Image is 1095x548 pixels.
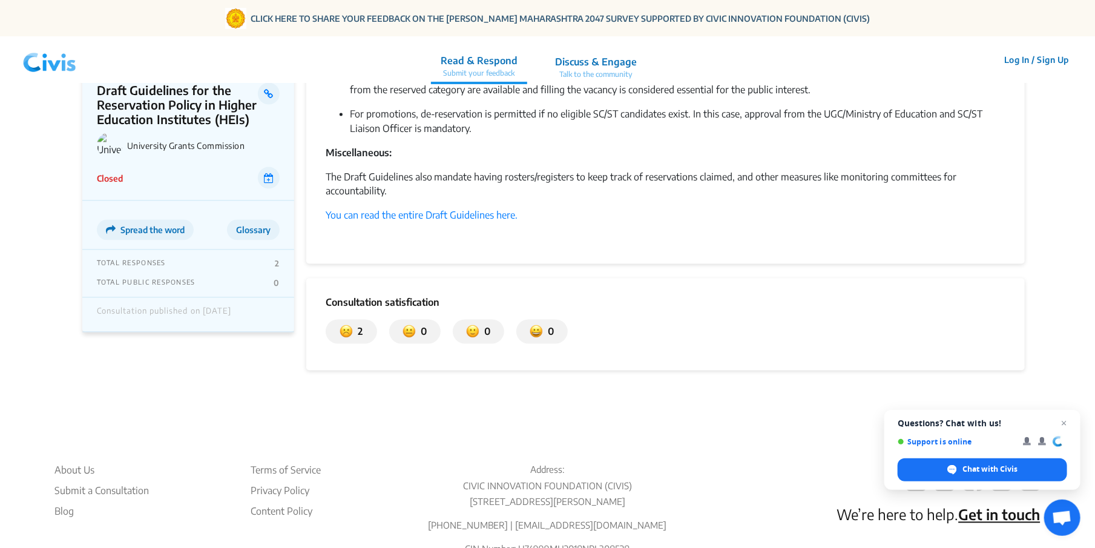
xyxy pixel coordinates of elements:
[274,279,279,288] p: 0
[326,170,1006,199] p: The Draft Guidelines also mandate having rosters/registers to keep track of reservations claimed,...
[97,220,194,240] button: Spread the word
[97,133,122,158] img: University Grants Commission logo
[97,279,196,288] p: TOTAL PUBLIC RESPONSES
[54,484,149,498] li: Submit a Consultation
[530,325,543,339] img: satisfied.svg
[350,107,1006,136] p: For promotions, de-reservation is permitted if no eligible SC/ST candidates exist. In this case, ...
[403,325,416,339] img: somewhat_dissatisfied.svg
[251,484,321,498] li: Privacy Policy
[962,464,1018,475] span: Chat with Civis
[326,295,1006,310] p: Consultation satisfication
[353,325,363,339] p: 2
[479,325,490,339] p: 0
[120,225,185,236] span: Spread the word
[340,325,353,339] img: dissatisfied.svg
[227,220,280,240] button: Glossary
[415,519,681,533] p: [PHONE_NUMBER] | [EMAIL_ADDRESS][DOMAIN_NAME]
[416,325,427,339] p: 0
[555,69,637,80] p: Talk to the community
[441,53,518,68] p: Read & Respond
[415,480,681,494] p: CIVIC INNOVATION FOUNDATION (CIVIS)
[97,83,258,127] p: Draft Guidelines for the Reservation Policy in Higher Education Institutes (HEIs)
[97,307,231,323] div: Consultation published on [DATE]
[54,463,149,478] li: About Us
[466,325,479,339] img: somewhat_satisfied.svg
[236,225,271,236] span: Glossary
[898,437,1014,446] span: Support is online
[441,68,518,79] p: Submit your feedback
[18,42,81,78] img: navlogo.png
[326,147,392,159] b: Miscellaneous:
[996,50,1077,69] button: Log In / Sign Up
[251,463,321,478] li: Terms of Service
[415,495,681,509] p: [STREET_ADDRESS][PERSON_NAME]
[225,8,246,29] img: Gom Logo
[543,325,554,339] p: 0
[959,506,1041,524] a: Get in touch
[97,259,166,269] p: TOTAL RESPONSES
[326,210,518,222] a: You can read the entire Draft Guidelines here.
[1044,500,1080,536] a: Open chat
[275,259,279,269] p: 2
[54,504,149,519] a: Blog
[415,463,681,477] p: Address:
[898,458,1067,481] span: Chat with Civis
[898,418,1067,428] span: Questions? Chat with us!
[127,140,280,151] p: University Grants Commission
[837,504,1041,526] p: We’re here to help.
[251,504,321,519] li: Content Policy
[97,172,123,185] p: Closed
[251,12,870,25] a: CLICK HERE TO SHARE YOUR FEEDBACK ON THE [PERSON_NAME] MAHARASHTRA 2047 SURVEY SUPPORTED BY CIVIC...
[555,54,637,69] p: Discuss & Engage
